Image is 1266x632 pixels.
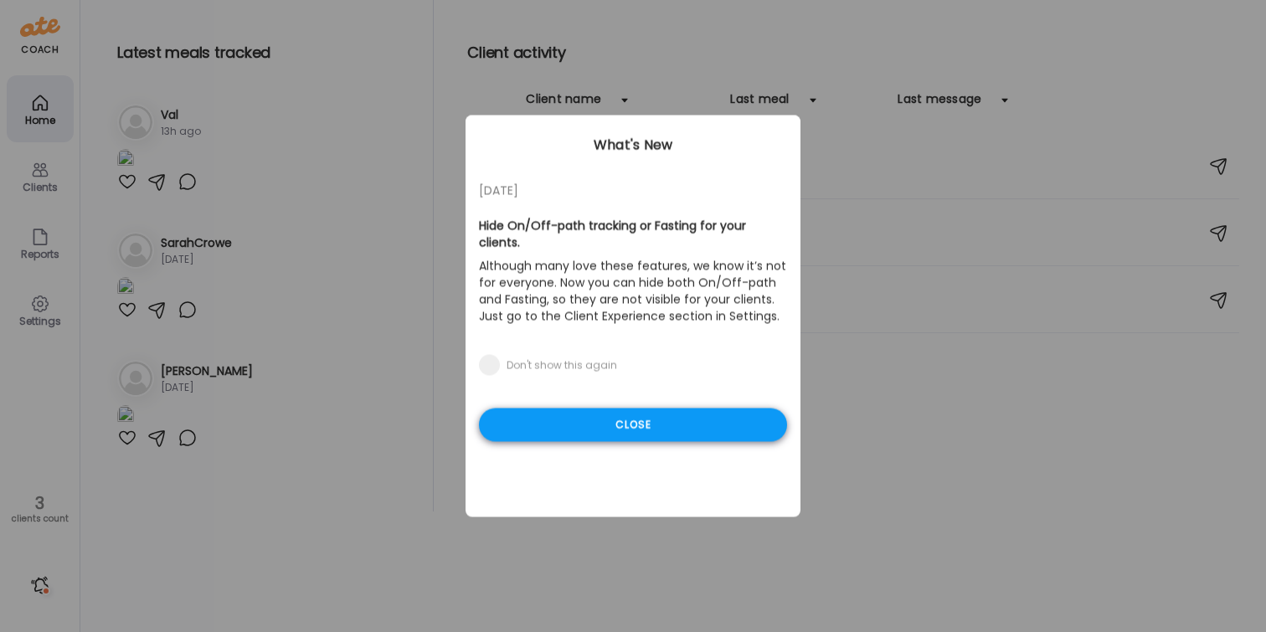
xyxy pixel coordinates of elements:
[507,359,617,373] div: Don't show this again
[466,136,800,156] div: What's New
[479,181,787,201] div: [DATE]
[479,254,787,328] p: Although many love these features, we know it’s not for everyone. Now you can hide both On/Off-pa...
[479,218,746,251] b: Hide On/Off-path tracking or Fasting for your clients.
[479,408,787,442] div: Close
